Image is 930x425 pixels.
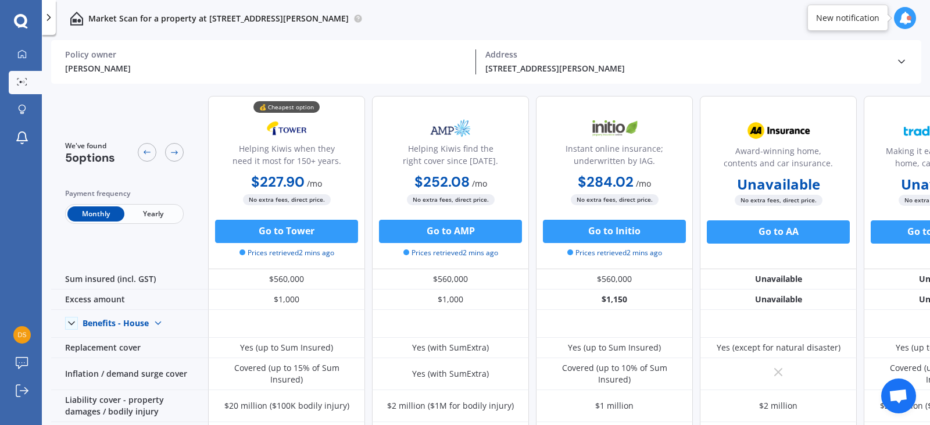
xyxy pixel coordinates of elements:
span: Prices retrieved 2 mins ago [567,248,662,258]
div: Yes (up to Sum Insured) [568,342,661,353]
div: Helping Kiwis when they need it most for 150+ years. [218,142,355,172]
div: $1,150 [536,290,693,310]
img: Initio.webp [576,114,653,143]
img: AA.webp [740,116,817,145]
div: 💰 Cheapest option [253,101,320,113]
div: Replacement cover [51,338,208,358]
div: $1,000 [208,290,365,310]
div: Yes (up to Sum Insured) [240,342,333,353]
div: Covered (up to 10% of Sum Insured) [545,362,684,385]
span: Prices retrieved 2 mins ago [239,248,334,258]
div: $2 million [759,400,797,412]
div: New notification [816,12,879,24]
span: No extra fees, direct price. [243,194,331,205]
button: Go to Initio [543,220,686,243]
div: Yes (except for natural disaster) [717,342,840,353]
b: $252.08 [414,173,470,191]
div: Policy owner [65,49,466,60]
span: No extra fees, direct price. [735,195,822,206]
img: Benefit content down [149,314,167,333]
div: [PERSON_NAME] [65,62,466,74]
div: $1 million [595,400,634,412]
span: No extra fees, direct price. [571,194,659,205]
div: $560,000 [372,269,529,290]
div: $560,000 [536,269,693,290]
div: Address [485,49,886,60]
div: Excess amount [51,290,208,310]
div: $20 million ($100K bodily injury) [224,400,349,412]
span: / mo [307,178,322,189]
div: Inflation / demand surge cover [51,358,208,390]
div: [STREET_ADDRESS][PERSON_NAME] [485,62,886,74]
span: Prices retrieved 2 mins ago [403,248,498,258]
img: home-and-contents.b802091223b8502ef2dd.svg [70,12,84,26]
p: Market Scan for a property at [STREET_ADDRESS][PERSON_NAME] [88,13,349,24]
div: $1,000 [372,290,529,310]
div: Unavailable [700,290,857,310]
b: Unavailable [737,178,820,190]
span: Yearly [124,206,181,222]
img: Tower.webp [248,114,325,143]
button: Go to AA [707,220,850,244]
div: Unavailable [700,269,857,290]
img: b994da598cc575b744420eabad19e9af [13,326,31,344]
div: Covered (up to 15% of Sum Insured) [217,362,356,385]
span: Monthly [67,206,124,222]
div: Helping Kiwis find the right cover since [DATE]. [382,142,519,172]
span: 5 options [65,150,115,165]
img: AMP.webp [412,114,489,143]
button: Go to Tower [215,220,358,243]
div: Yes (with SumExtra) [412,342,489,353]
button: Go to AMP [379,220,522,243]
span: / mo [636,178,651,189]
a: Open chat [881,378,916,413]
div: $560,000 [208,269,365,290]
div: Liability cover - property damages / bodily injury [51,390,208,422]
div: Sum insured (incl. GST) [51,269,208,290]
span: We've found [65,141,115,151]
div: Payment frequency [65,188,184,199]
div: Benefits - House [83,318,149,328]
div: Yes (with SumExtra) [412,368,489,380]
b: $227.90 [251,173,305,191]
span: No extra fees, direct price. [407,194,495,205]
div: $2 million ($1M for bodily injury) [387,400,514,412]
div: Award-winning home, contents and car insurance. [710,145,847,174]
span: / mo [472,178,487,189]
b: $284.02 [578,173,634,191]
div: Instant online insurance; underwritten by IAG. [546,142,683,172]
